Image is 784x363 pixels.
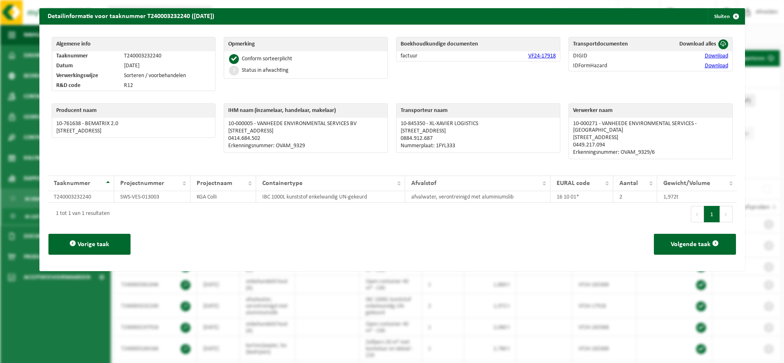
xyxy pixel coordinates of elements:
[54,180,90,187] span: Taaknummer
[397,104,560,118] th: Transporteur naam
[56,121,211,127] p: 10-761638 - BEMATRIX 2.0
[228,128,383,135] p: [STREET_ADDRESS]
[671,241,711,248] span: Volgende taak
[691,206,704,222] button: Previous
[242,68,289,73] div: Status in afwachting
[52,104,215,118] th: Producent naam
[48,234,131,255] button: Vorige taak
[52,207,110,221] div: 1 tot 1 van 1 resultaten
[679,41,716,47] span: Download alles
[569,51,655,61] td: DIGID
[48,191,115,203] td: T240003232240
[114,191,190,203] td: SWS-VES-013003
[52,71,120,81] td: Verwerkingswijze
[657,191,736,203] td: 1,972t
[619,180,638,187] span: Aantal
[120,51,215,61] td: T240003232240
[705,53,728,59] a: Download
[411,180,436,187] span: Afvalstof
[569,37,655,51] th: Transportdocumenten
[573,121,728,134] p: 10-000271 - VANHEEDE ENVIRONMENTAL SERVICES - [GEOGRAPHIC_DATA]
[224,37,387,51] th: Opmerking
[197,180,232,187] span: Projectnaam
[569,61,655,71] td: IDFormHazard
[190,191,256,203] td: KGA Colli
[654,234,736,255] button: Volgende taak
[573,149,728,156] p: Erkenningsnummer: OVAM_9329/6
[401,121,556,127] p: 10-845350 - XL-XAVIER LOGISTICS
[78,241,109,248] span: Vorige taak
[228,135,383,142] p: 0414.684.502
[56,128,211,135] p: [STREET_ADDRESS]
[228,121,383,127] p: 10-000005 - VANHEEDE ENVIRONMENTAL SERVICES BV
[242,56,292,62] div: Conform sorteerplicht
[120,180,164,187] span: Projectnummer
[401,128,556,135] p: [STREET_ADDRESS]
[120,61,215,71] td: [DATE]
[705,63,728,69] a: Download
[401,135,556,142] p: 0884.912.687
[120,71,215,81] td: Sorteren / voorbehandelen
[228,143,383,149] p: Erkenningsnummer: OVAM_9329
[569,104,732,118] th: Verwerker naam
[573,142,728,148] p: 0449.217.094
[573,135,728,141] p: [STREET_ADDRESS]
[52,37,215,51] th: Algemene info
[52,61,120,71] td: Datum
[262,180,303,187] span: Containertype
[405,191,550,203] td: afvalwater, verontreinigd met aluminiumslib
[704,206,720,222] button: 1
[397,37,560,51] th: Boekhoudkundige documenten
[52,81,120,91] td: R&D code
[120,81,215,91] td: R12
[256,191,405,203] td: IBC 1000L kunststof enkelwandig UN-gekeurd
[39,8,222,24] h2: Detailinformatie voor taaknummer T240003232240 ([DATE])
[52,51,120,61] td: Taaknummer
[224,104,387,118] th: IHM naam (inzamelaar, handelaar, makelaar)
[708,8,744,25] button: Sluiten
[4,345,137,363] iframe: chat widget
[397,51,464,61] td: factuur
[720,206,733,222] button: Next
[528,53,556,59] a: VF24-17918
[557,180,590,187] span: EURAL code
[613,191,658,203] td: 2
[550,191,613,203] td: 16 10 01*
[663,180,710,187] span: Gewicht/Volume
[401,143,556,149] p: Nummerplaat: 1FYL333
